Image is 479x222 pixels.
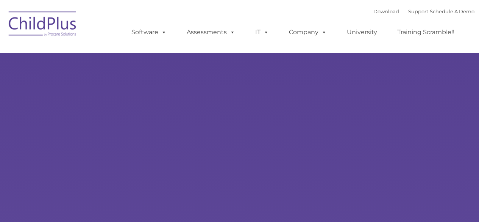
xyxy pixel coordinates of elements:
a: Schedule A Demo [430,8,474,14]
a: Support [408,8,428,14]
a: Training Scramble!! [390,25,462,40]
a: University [339,25,385,40]
font: | [373,8,474,14]
a: Company [281,25,334,40]
a: Download [373,8,399,14]
img: ChildPlus by Procare Solutions [5,6,81,44]
a: Assessments [179,25,243,40]
a: IT [248,25,276,40]
a: Software [124,25,174,40]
